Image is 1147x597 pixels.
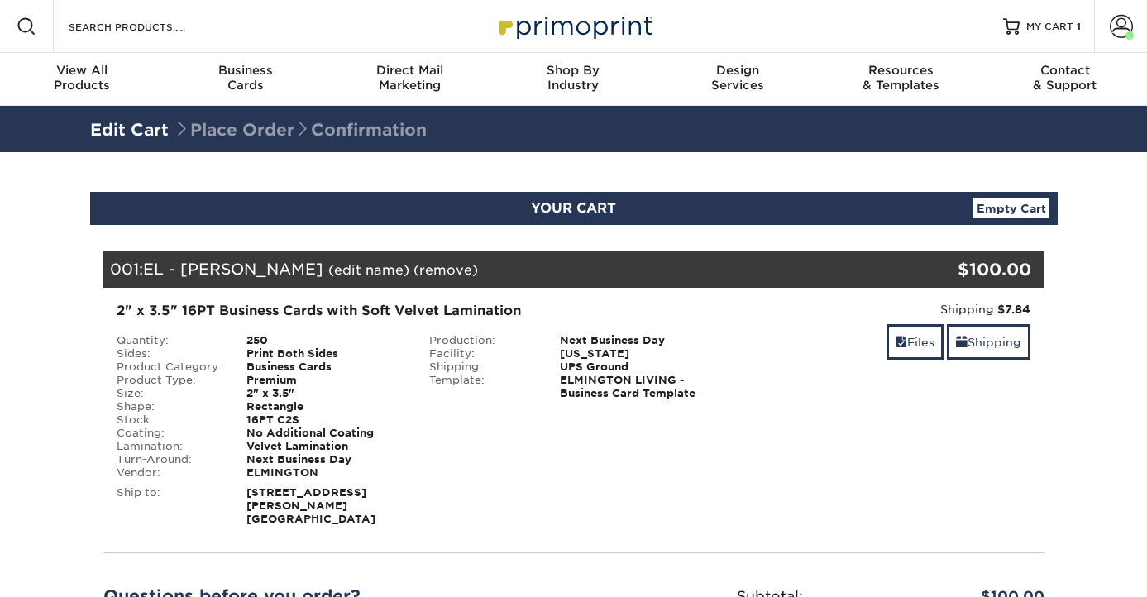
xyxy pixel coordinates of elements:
[104,453,235,466] div: Turn-Around:
[887,324,944,360] a: Files
[491,53,655,106] a: Shop ByIndustry
[104,427,235,440] div: Coating:
[983,53,1147,106] a: Contact& Support
[820,63,983,78] span: Resources
[491,63,655,78] span: Shop By
[820,53,983,106] a: Resources& Templates
[327,63,491,78] span: Direct Mail
[973,198,1049,218] a: Empty Cart
[896,336,907,349] span: files
[417,347,547,361] div: Facility:
[997,303,1030,316] strong: $7.84
[104,361,235,374] div: Product Category:
[491,63,655,93] div: Industry
[234,427,417,440] div: No Additional Coating
[104,466,235,480] div: Vendor:
[234,453,417,466] div: Next Business Day
[956,336,968,349] span: shipping
[234,400,417,413] div: Rectangle
[104,486,235,526] div: Ship to:
[104,374,235,387] div: Product Type:
[143,260,323,278] span: EL - [PERSON_NAME]
[887,257,1032,282] div: $100.00
[547,334,730,347] div: Next Business Day
[983,63,1147,78] span: Contact
[743,301,1031,318] div: Shipping:
[656,63,820,78] span: Design
[104,400,235,413] div: Shape:
[547,347,730,361] div: [US_STATE]
[820,63,983,93] div: & Templates
[417,361,547,374] div: Shipping:
[983,63,1147,93] div: & Support
[328,262,409,278] a: (edit name)
[417,374,547,400] div: Template:
[327,63,491,93] div: Marketing
[234,387,417,400] div: 2" x 3.5"
[327,53,491,106] a: Direct MailMarketing
[234,361,417,374] div: Business Cards
[174,120,427,140] span: Place Order Confirmation
[1077,21,1081,32] span: 1
[104,413,235,427] div: Stock:
[1026,20,1073,34] span: MY CART
[234,440,417,453] div: Velvet Lamination
[104,387,235,400] div: Size:
[67,17,228,36] input: SEARCH PRODUCTS.....
[547,361,730,374] div: UPS Ground
[947,324,1030,360] a: Shipping
[656,63,820,93] div: Services
[234,466,417,480] div: ELMINGTON
[104,440,235,453] div: Lamination:
[234,347,417,361] div: Print Both Sides
[164,63,327,78] span: Business
[104,347,235,361] div: Sides:
[90,120,169,140] a: Edit Cart
[547,374,730,400] div: ELMINGTON LIVING - Business Card Template
[103,251,887,288] div: 001:
[117,301,718,321] div: 2" x 3.5" 16PT Business Cards with Soft Velvet Lamination
[491,8,657,44] img: Primoprint
[104,334,235,347] div: Quantity:
[234,374,417,387] div: Premium
[234,334,417,347] div: 250
[246,486,375,525] strong: [STREET_ADDRESS][PERSON_NAME] [GEOGRAPHIC_DATA]
[531,200,616,216] span: YOUR CART
[164,53,327,106] a: BusinessCards
[417,334,547,347] div: Production:
[656,53,820,106] a: DesignServices
[234,413,417,427] div: 16PT C2S
[413,262,478,278] a: (remove)
[164,63,327,93] div: Cards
